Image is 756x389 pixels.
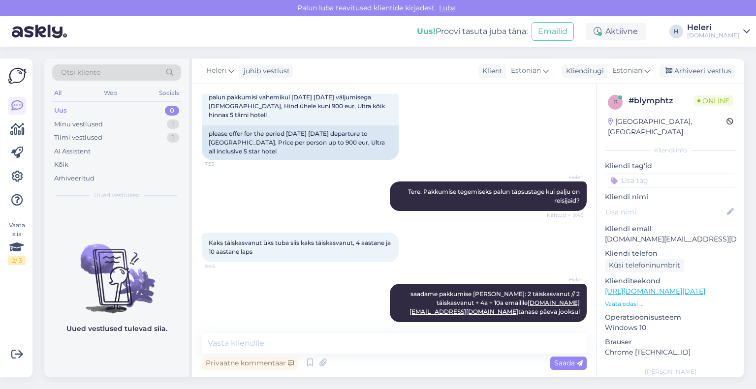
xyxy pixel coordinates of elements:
[629,95,693,107] div: # blymphtz
[436,3,459,12] span: Luba
[612,65,642,76] span: Estonian
[660,64,735,78] div: Arhiveeri vestlus
[687,24,739,31] div: Heleri
[240,66,290,76] div: juhib vestlust
[165,106,179,116] div: 0
[202,357,298,370] div: Privaatne kommentaar
[669,25,683,38] div: H
[605,173,736,188] input: Lisa tag
[605,299,736,308] p: Vaata edasi ...
[605,207,725,217] input: Lisa nimi
[605,161,736,171] p: Kliendi tag'id
[206,65,226,76] span: Heleri
[605,323,736,333] p: Windows 10
[605,337,736,347] p: Brauser
[605,192,736,202] p: Kliendi nimi
[547,276,584,283] span: Heleri
[408,188,581,204] span: Tere. Pakkumise tegemiseks palun täpsustage kui palju on reisijaid?
[608,117,726,137] div: [GEOGRAPHIC_DATA], [GEOGRAPHIC_DATA]
[8,66,27,85] img: Askly Logo
[605,248,736,259] p: Kliendi telefon
[102,87,119,99] div: Web
[205,160,242,168] span: 7:53
[409,290,581,315] span: saadame pakkumise [PERSON_NAME]: 2 täiskasvanut // 2 täiskasvanut + 4a + 10a emailile tänase päev...
[586,23,646,40] div: Aktiivne
[605,146,736,155] div: Kliendi info
[209,93,386,119] span: palun pakkumisi vahemikul [DATE] [DATE] väljumisega [DEMOGRAPHIC_DATA], Hind ühele kuni 900 eur, ...
[547,174,584,181] span: Heleri
[54,120,103,129] div: Minu vestlused
[605,259,684,272] div: Küsi telefoninumbrit
[202,125,399,160] div: please offer for the period [DATE] [DATE] departure to [GEOGRAPHIC_DATA], Price per person up to ...
[605,234,736,244] p: [DOMAIN_NAME][EMAIL_ADDRESS][DOMAIN_NAME]
[66,324,167,334] p: Uued vestlused tulevad siia.
[209,239,392,255] span: Kaks täiskasvanut üks tuba siis kaks täiskasvanut, 4 aastane ja 10 aastane laps
[547,211,584,219] span: Nähtud ✓ 9:40
[687,24,750,39] a: Heleri[DOMAIN_NAME]
[693,95,733,106] span: Online
[554,359,583,367] span: Saada
[478,66,503,76] div: Klient
[205,263,242,270] span: 9:45
[605,367,736,376] div: [PERSON_NAME]
[54,174,94,183] div: Arhiveeritud
[54,106,67,116] div: Uus
[605,347,736,358] p: Chrome [TECHNICAL_ID]
[613,98,618,106] span: b
[54,133,102,143] div: Tiimi vestlused
[52,87,63,99] div: All
[8,256,26,265] div: 2 / 3
[417,27,436,36] b: Uus!
[547,323,584,330] span: 9:53
[605,224,736,234] p: Kliendi email
[54,147,91,156] div: AI Assistent
[44,226,189,315] img: No chats
[687,31,739,39] div: [DOMAIN_NAME]
[167,133,179,143] div: 1
[8,221,26,265] div: Vaata siia
[94,191,140,200] span: Uued vestlused
[417,26,528,37] div: Proovi tasuta juba täna:
[532,22,574,41] button: Emailid
[605,276,736,286] p: Klienditeekond
[605,287,705,296] a: [URL][DOMAIN_NAME][DATE]
[54,160,68,170] div: Kõik
[167,120,179,129] div: 1
[157,87,181,99] div: Socials
[605,312,736,323] p: Operatsioonisüsteem
[511,65,541,76] span: Estonian
[61,67,100,78] span: Otsi kliente
[562,66,604,76] div: Klienditugi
